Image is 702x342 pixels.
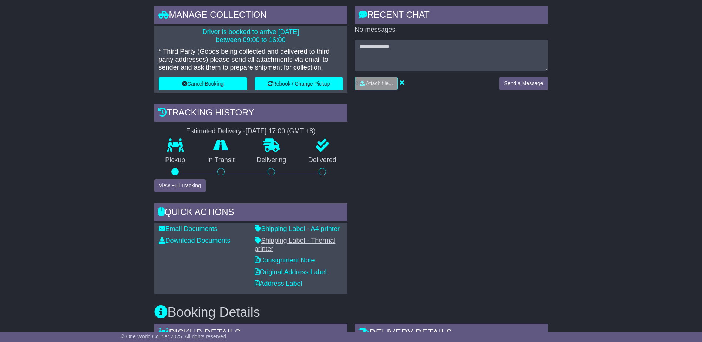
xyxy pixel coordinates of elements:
[154,305,548,320] h3: Booking Details
[121,333,228,339] span: © One World Courier 2025. All rights reserved.
[159,48,343,72] p: * Third Party (Goods being collected and delivered to third party addresses) please send all atta...
[159,225,218,232] a: Email Documents
[246,127,316,135] div: [DATE] 17:00 (GMT +8)
[159,28,343,44] p: Driver is booked to arrive [DATE] between 09:00 to 16:00
[154,6,347,26] div: Manage collection
[246,156,298,164] p: Delivering
[255,268,327,276] a: Original Address Label
[154,104,347,124] div: Tracking history
[255,77,343,90] button: Rebook / Change Pickup
[154,179,206,192] button: View Full Tracking
[255,225,340,232] a: Shipping Label - A4 printer
[159,237,231,244] a: Download Documents
[154,156,197,164] p: Pickup
[355,26,548,34] p: No messages
[355,6,548,26] div: RECENT CHAT
[159,77,247,90] button: Cancel Booking
[255,237,336,252] a: Shipping Label - Thermal printer
[297,156,347,164] p: Delivered
[255,256,315,264] a: Consignment Note
[255,280,302,287] a: Address Label
[154,127,347,135] div: Estimated Delivery -
[154,203,347,223] div: Quick Actions
[196,156,246,164] p: In Transit
[499,77,548,90] button: Send a Message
